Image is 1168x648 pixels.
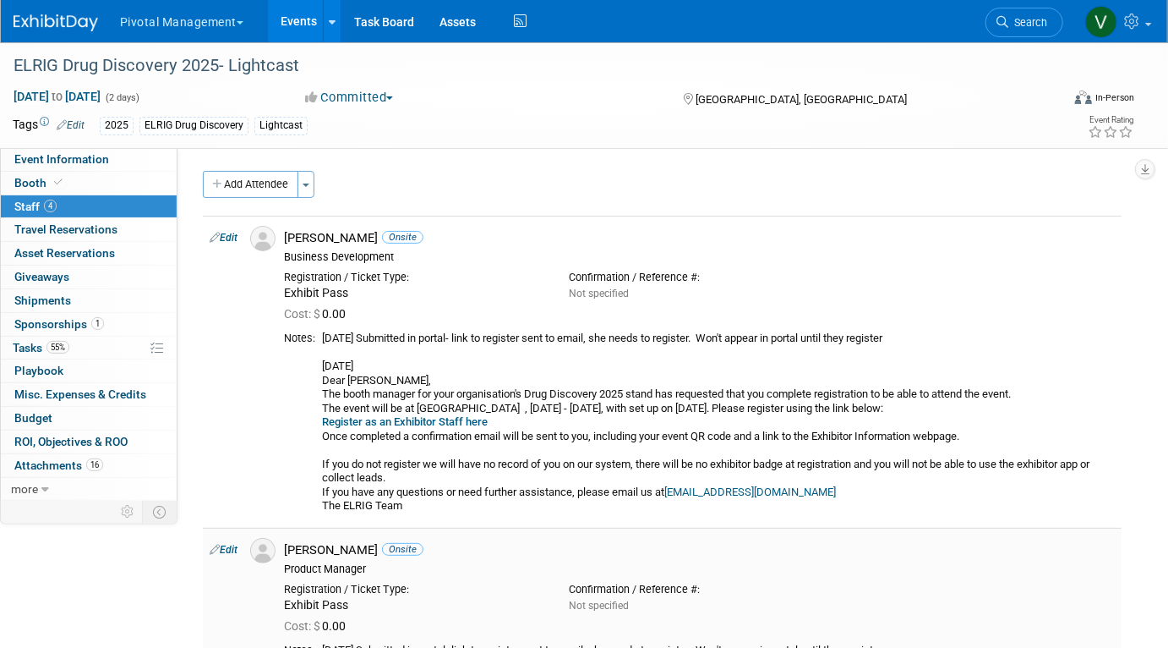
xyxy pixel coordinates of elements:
span: Staff [14,200,57,213]
div: Registration / Ticket Type: [284,271,544,284]
span: more [11,482,38,496]
div: Exhibit Pass [284,598,544,613]
div: Event Rating [1088,116,1133,124]
i: Booth reservation complete [54,178,63,187]
a: Edit [210,232,237,244]
div: Registration / Ticket Type: [284,583,544,596]
img: Associate-Profile-5.png [250,538,276,563]
a: Playbook [1,360,177,382]
div: [PERSON_NAME] [284,542,1115,558]
span: Travel Reservations [14,222,117,236]
span: Event Information [14,152,109,166]
span: Tasks [13,341,69,354]
span: 0.00 [284,307,352,321]
div: [PERSON_NAME] [284,230,1115,246]
a: Search [985,8,1063,37]
a: Edit [57,119,85,131]
a: ROI, Objectives & ROO [1,431,177,453]
span: Sponsorships [14,317,104,331]
span: 55% [46,341,69,354]
span: to [49,90,65,103]
a: Tasks55% [1,337,177,360]
img: Valerie Weld [1085,6,1117,38]
span: 0.00 [284,619,352,633]
div: Lightcast [254,117,308,135]
a: Budget [1,407,177,430]
div: Product Manager [284,563,1115,576]
span: ROI, Objectives & ROO [14,435,128,448]
div: ELRIG Drug Discovery [139,117,248,135]
img: ExhibitDay [14,14,98,31]
div: [DATE] Submitted in portal- link to register sent to email, she needs to register. Won't appear i... [322,332,1115,513]
a: Sponsorships1 [1,313,177,336]
div: Confirmation / Reference #: [570,583,830,596]
div: Confirmation / Reference #: [570,271,830,284]
button: Add Attendee [203,171,298,198]
a: Asset Reservations [1,242,177,265]
span: Asset Reservations [14,246,115,260]
span: Onsite [382,231,423,244]
td: Toggle Event Tabs [143,501,177,523]
a: Giveaways [1,266,177,288]
a: Edit [210,544,237,556]
div: ELRIG Drug Discovery 2025- Lightcast [8,51,1039,81]
span: Booth [14,176,66,189]
span: Shipments [14,294,71,307]
a: Misc. Expenses & Credits [1,383,177,406]
a: Attachments16 [1,454,177,477]
span: Budget [14,411,52,425]
button: Committed [299,89,400,107]
a: more [1,478,177,501]
a: [EMAIL_ADDRESS][DOMAIN_NAME] [664,486,836,498]
span: Not specified [570,600,630,612]
a: Booth [1,172,177,195]
a: Staff4 [1,195,177,218]
div: Business Development [284,250,1115,264]
td: Tags [13,116,85,135]
span: [DATE] [DATE] [13,89,101,104]
div: 2025 [100,117,134,135]
span: Misc. Expenses & Credits [14,387,146,401]
span: Playbook [14,364,63,377]
a: Event Information [1,148,177,171]
span: Search [1008,16,1047,29]
div: Exhibit Pass [284,286,544,301]
div: Notes: [284,332,315,345]
img: Associate-Profile-5.png [250,226,276,251]
span: 4 [44,200,57,212]
div: In-Person [1094,91,1134,104]
img: Format-Inperson.png [1075,91,1092,104]
span: Onsite [382,543,423,556]
span: Attachments [14,459,103,472]
span: Cost: $ [284,307,322,321]
span: Not specified [570,288,630,299]
span: 16 [86,459,103,471]
span: Giveaways [14,270,69,283]
td: Personalize Event Tab Strip [113,501,143,523]
span: [GEOGRAPHIC_DATA], [GEOGRAPHIC_DATA] [696,93,908,106]
a: Register as an Exhibitor Staff here [322,415,488,428]
a: Travel Reservations [1,218,177,241]
div: Event Format [969,88,1134,113]
span: (2 days) [104,92,139,103]
span: 1 [91,317,104,330]
a: Shipments [1,289,177,312]
span: Cost: $ [284,619,322,633]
